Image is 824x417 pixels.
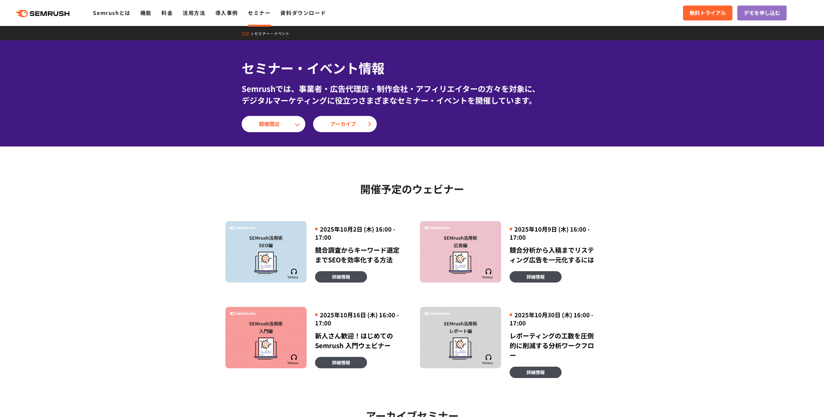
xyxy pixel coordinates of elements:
[510,331,599,360] div: レポーティングの工数を圧倒的に削減する分析ワークフロー
[510,367,562,378] a: 詳細情報
[242,58,583,78] h1: セミナー・イベント情報
[229,226,256,230] img: Semrush
[242,116,305,132] a: 開催間近
[315,245,404,265] div: 競合調査からキーワード選定までSEOを効率化する方法
[315,271,367,283] a: 詳細情報
[737,6,787,20] a: デモを申し込む
[423,320,498,335] div: SEMrush活用術 レポート編
[229,312,256,316] img: Semrush
[510,271,562,283] a: 詳細情報
[423,234,498,249] div: SEMrush活用術 広告編
[225,181,599,197] h2: 開催予定のウェビナー
[315,311,404,327] div: 2025年10月16日 (木) 16:00 - 17:00
[248,9,271,17] a: セミナー
[287,354,300,364] img: Semrush
[280,9,326,17] a: 資料ダウンロード
[744,9,780,17] span: デモを申し込む
[229,234,303,249] div: SEMrush活用術 SEO編
[690,9,726,17] span: 無料トライアル
[510,225,599,241] div: 2025年10月9日 (木) 16:00 - 17:00
[482,269,495,279] img: Semrush
[330,120,360,128] span: アーカイブ
[183,9,205,17] a: 活用方法
[161,9,173,17] a: 料金
[259,120,288,128] span: 開催間近
[315,331,404,350] div: 新人さん歓迎！はじめてのSemrush 入門ウェビナー
[332,273,350,280] span: 詳細情報
[424,312,450,316] img: Semrush
[140,9,152,17] a: 機能
[242,31,254,36] a: TOP
[313,116,377,132] a: アーカイブ
[510,245,599,265] div: 競合分析から入稿までリスティング広告を一元化するには
[315,357,367,368] a: 詳細情報
[482,354,495,364] img: Semrush
[93,9,130,17] a: Semrushとは
[242,83,583,106] div: Semrushでは、事業者・広告代理店・制作会社・アフィリエイターの方々を対象に、 デジタルマーケティングに役立つさまざまなセミナー・イベントを開催しています。
[526,273,545,280] span: 詳細情報
[510,311,599,327] div: 2025年10月30日 (木) 16:00 - 17:00
[229,320,303,335] div: SEMrush活用術 入門編
[254,31,294,36] a: セミナー・イベント
[332,359,350,366] span: 詳細情報
[287,269,300,279] img: Semrush
[215,9,238,17] a: 導入事例
[315,225,404,241] div: 2025年10月2日 (木) 16:00 - 17:00
[424,226,450,230] img: Semrush
[526,369,545,376] span: 詳細情報
[683,6,732,20] a: 無料トライアル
